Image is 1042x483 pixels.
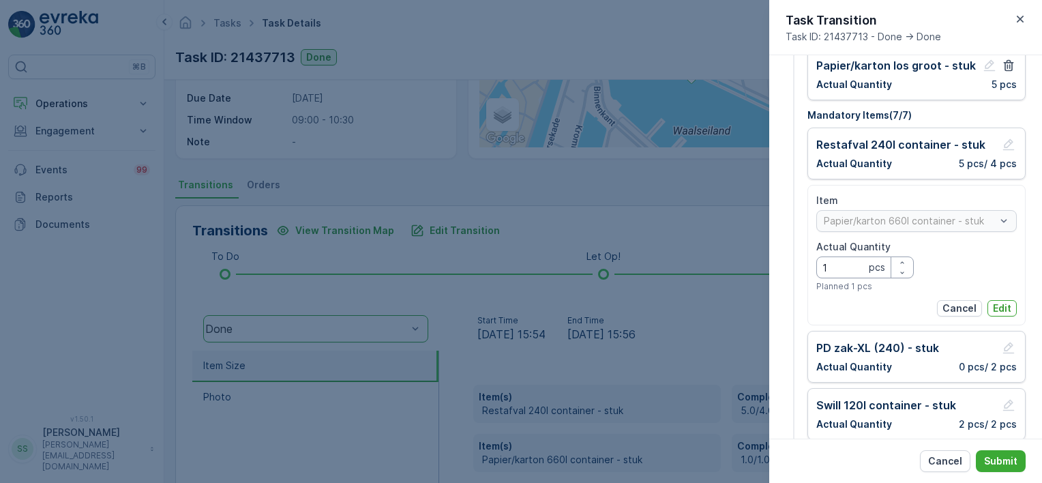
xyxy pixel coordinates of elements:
[786,30,941,44] span: Task ID: 21437713 - Done -> Done
[816,418,892,431] p: Actual Quantity
[816,194,838,206] label: Item
[816,360,892,374] p: Actual Quantity
[937,300,982,317] button: Cancel
[869,261,885,274] p: pcs
[976,450,1026,472] button: Submit
[816,57,976,74] p: Papier/karton los groot - stuk
[816,281,872,292] span: Planned 1 pcs
[959,418,1017,431] p: 2 pcs / 2 pcs
[993,302,1011,315] p: Edit
[816,157,892,171] p: Actual Quantity
[786,11,941,30] p: Task Transition
[816,340,939,356] p: PD zak-XL (240) - stuk
[816,241,891,252] label: Actual Quantity
[959,157,1017,171] p: 5 pcs / 4 pcs
[816,136,985,153] p: Restafval 240l container - stuk
[987,300,1017,317] button: Edit
[816,78,892,91] p: Actual Quantity
[807,108,1026,122] p: Mandatory Items ( 7 / 7 )
[959,360,1017,374] p: 0 pcs / 2 pcs
[928,454,962,468] p: Cancel
[984,454,1017,468] p: Submit
[920,450,970,472] button: Cancel
[816,397,956,413] p: Swill 120l container - stuk
[942,302,977,315] p: Cancel
[992,78,1017,91] p: 5 pcs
